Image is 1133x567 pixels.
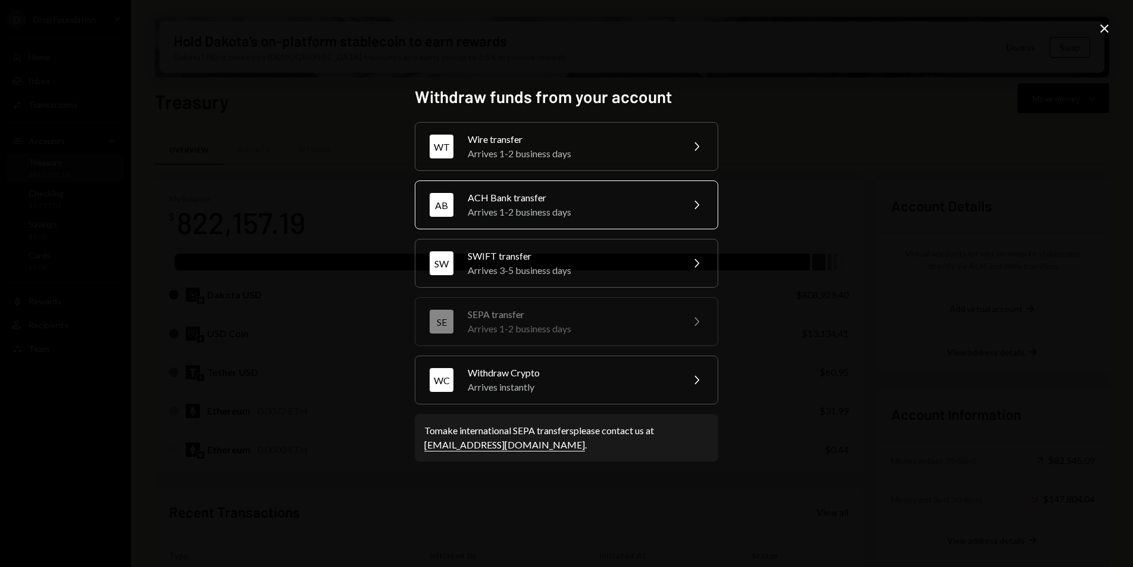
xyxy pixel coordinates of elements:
[430,310,453,334] div: SE
[424,439,585,451] a: [EMAIL_ADDRESS][DOMAIN_NAME]
[468,147,675,161] div: Arrives 1-2 business days
[468,205,675,219] div: Arrives 1-2 business days
[424,423,709,452] div: To make international SEPA transfers please contact us at .
[430,135,453,158] div: WT
[468,380,675,394] div: Arrives instantly
[415,297,718,346] button: SESEPA transferArrives 1-2 business days
[468,307,675,322] div: SEPA transfer
[415,239,718,288] button: SWSWIFT transferArrives 3-5 business days
[415,356,718,404] button: WCWithdraw CryptoArrives instantly
[468,191,675,205] div: ACH Bank transfer
[430,251,453,275] div: SW
[430,193,453,217] div: AB
[468,263,675,278] div: Arrives 3-5 business days
[430,368,453,392] div: WC
[415,180,718,229] button: ABACH Bank transferArrives 1-2 business days
[415,85,718,108] h2: Withdraw funds from your account
[468,366,675,380] div: Withdraw Crypto
[468,249,675,263] div: SWIFT transfer
[468,132,675,147] div: Wire transfer
[415,122,718,171] button: WTWire transferArrives 1-2 business days
[468,322,675,336] div: Arrives 1-2 business days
